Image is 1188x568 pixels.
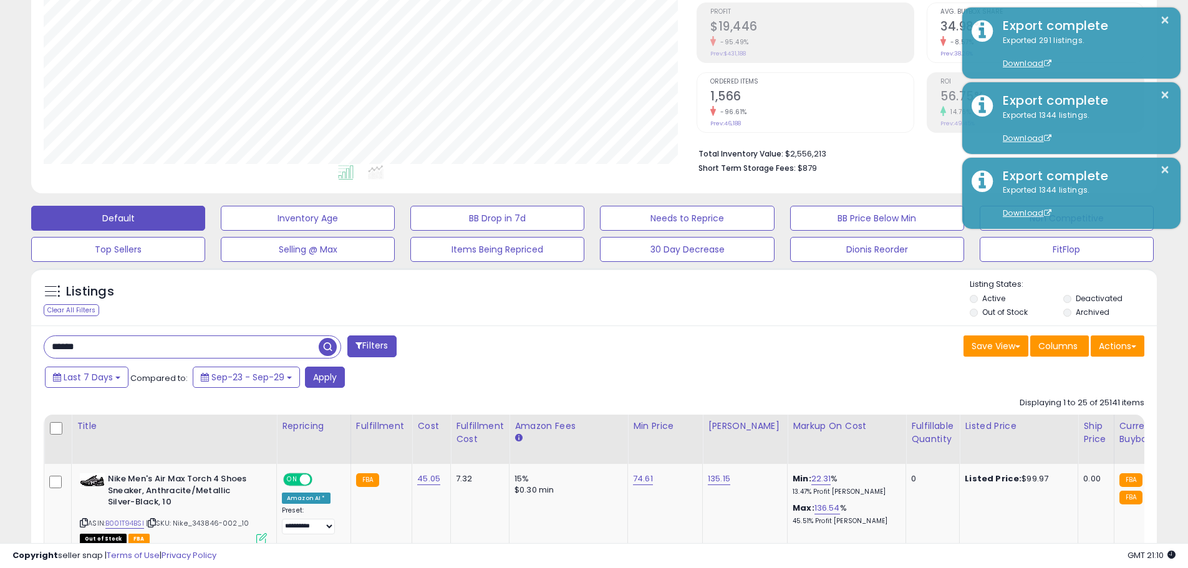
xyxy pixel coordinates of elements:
[1083,473,1104,484] div: 0.00
[1119,491,1142,504] small: FBA
[793,488,896,496] p: 13.47% Profit [PERSON_NAME]
[80,473,105,488] img: 41cRFotVmxL._SL40_.jpg
[456,473,500,484] div: 7.32
[64,371,113,383] span: Last 7 Days
[911,473,950,484] div: 0
[793,517,896,526] p: 45.51% Profit [PERSON_NAME]
[1020,397,1144,409] div: Displaying 1 to 25 of 25141 items
[193,367,300,388] button: Sep-23 - Sep-29
[514,473,618,484] div: 15%
[793,503,896,526] div: %
[221,206,395,231] button: Inventory Age
[12,550,216,562] div: seller snap | |
[965,473,1068,484] div: $99.97
[940,89,1144,106] h2: 56.75%
[716,37,749,47] small: -95.49%
[710,89,914,106] h2: 1,566
[162,549,216,561] a: Privacy Policy
[993,35,1171,70] div: Exported 291 listings.
[347,335,396,357] button: Filters
[993,92,1171,110] div: Export complete
[790,237,964,262] button: Dionis Reorder
[410,206,584,231] button: BB Drop in 7d
[356,473,379,487] small: FBA
[417,420,445,433] div: Cost
[946,37,973,47] small: -8.57%
[698,148,783,159] b: Total Inventory Value:
[940,120,975,127] small: Prev: 49.45%
[982,307,1028,317] label: Out of Stock
[940,19,1144,36] h2: 34.98%
[456,420,504,446] div: Fulfillment Cost
[514,433,522,444] small: Amazon Fees.
[790,206,964,231] button: BB Price Below Min
[1160,162,1170,178] button: ×
[993,17,1171,35] div: Export complete
[1160,12,1170,28] button: ×
[946,107,971,117] small: 14.76%
[993,167,1171,185] div: Export complete
[417,473,440,485] a: 45.05
[1076,293,1123,304] label: Deactivated
[633,420,697,433] div: Min Price
[282,493,331,504] div: Amazon AI *
[221,237,395,262] button: Selling @ Max
[1119,473,1142,487] small: FBA
[130,372,188,384] span: Compared to:
[311,474,331,485] span: OFF
[993,185,1171,219] div: Exported 1344 listings.
[600,237,774,262] button: 30 Day Decrease
[282,506,341,534] div: Preset:
[940,9,1144,16] span: Avg. Buybox Share
[1038,340,1078,352] span: Columns
[965,473,1021,484] b: Listed Price:
[970,279,1157,291] p: Listing States:
[1003,208,1051,218] a: Download
[146,518,249,528] span: | SKU: Nike_343846-002_10
[600,206,774,231] button: Needs to Reprice
[793,473,896,496] div: %
[284,474,300,485] span: ON
[798,162,817,174] span: $879
[793,420,901,433] div: Markup on Cost
[1030,335,1089,357] button: Columns
[305,367,345,388] button: Apply
[77,420,271,433] div: Title
[514,420,622,433] div: Amazon Fees
[1003,58,1051,69] a: Download
[793,502,814,514] b: Max:
[1128,549,1176,561] span: 2025-10-7 21:10 GMT
[982,293,1005,304] label: Active
[356,420,407,433] div: Fulfillment
[1160,87,1170,103] button: ×
[410,237,584,262] button: Items Being Repriced
[793,473,811,484] b: Min:
[1003,133,1051,143] a: Download
[633,473,653,485] a: 74.61
[107,549,160,561] a: Terms of Use
[710,50,746,57] small: Prev: $431,188
[66,283,114,301] h5: Listings
[788,415,906,464] th: The percentage added to the cost of goods (COGS) that forms the calculator for Min & Max prices.
[282,420,345,433] div: Repricing
[710,19,914,36] h2: $19,446
[514,484,618,496] div: $0.30 min
[1091,335,1144,357] button: Actions
[811,473,831,485] a: 22.31
[31,206,205,231] button: Default
[993,110,1171,145] div: Exported 1344 listings.
[710,9,914,16] span: Profit
[911,420,954,446] div: Fulfillable Quantity
[963,335,1028,357] button: Save View
[12,549,58,561] strong: Copyright
[716,107,747,117] small: -96.61%
[211,371,284,383] span: Sep-23 - Sep-29
[980,237,1154,262] button: FitFlop
[710,120,741,127] small: Prev: 46,188
[940,79,1144,85] span: ROI
[965,420,1073,433] div: Listed Price
[45,367,128,388] button: Last 7 Days
[708,473,730,485] a: 135.15
[44,304,99,316] div: Clear All Filters
[108,473,259,511] b: Nike Men's Air Max Torch 4 Shoes Sneaker, Anthracite/Metallic Silver-Black, 10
